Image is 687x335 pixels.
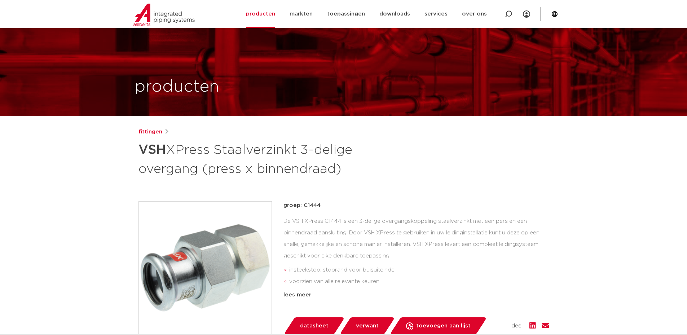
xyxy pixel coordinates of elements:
span: datasheet [300,320,329,332]
p: groep: C1444 [283,201,549,210]
span: toevoegen aan lijst [416,320,471,332]
a: verwant [339,317,395,335]
a: datasheet [283,317,345,335]
li: Leak Before Pressed-functie [289,287,549,299]
a: fittingen [138,128,162,136]
img: Product Image for VSH XPress Staalverzinkt 3-delige overgang (press x binnendraad) [139,202,272,334]
div: De VSH XPress C1444 is een 3-delige overgangskoppeling staalverzinkt met een pers en een binnendr... [283,216,549,288]
h1: producten [135,75,219,98]
div: lees meer [283,291,549,299]
li: insteekstop: stoprand voor buisuiteinde [289,264,549,276]
strong: VSH [138,144,166,157]
span: verwant [356,320,379,332]
span: deel: [511,322,524,330]
h1: XPress Staalverzinkt 3-delige overgang (press x binnendraad) [138,139,409,178]
li: voorzien van alle relevante keuren [289,276,549,287]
